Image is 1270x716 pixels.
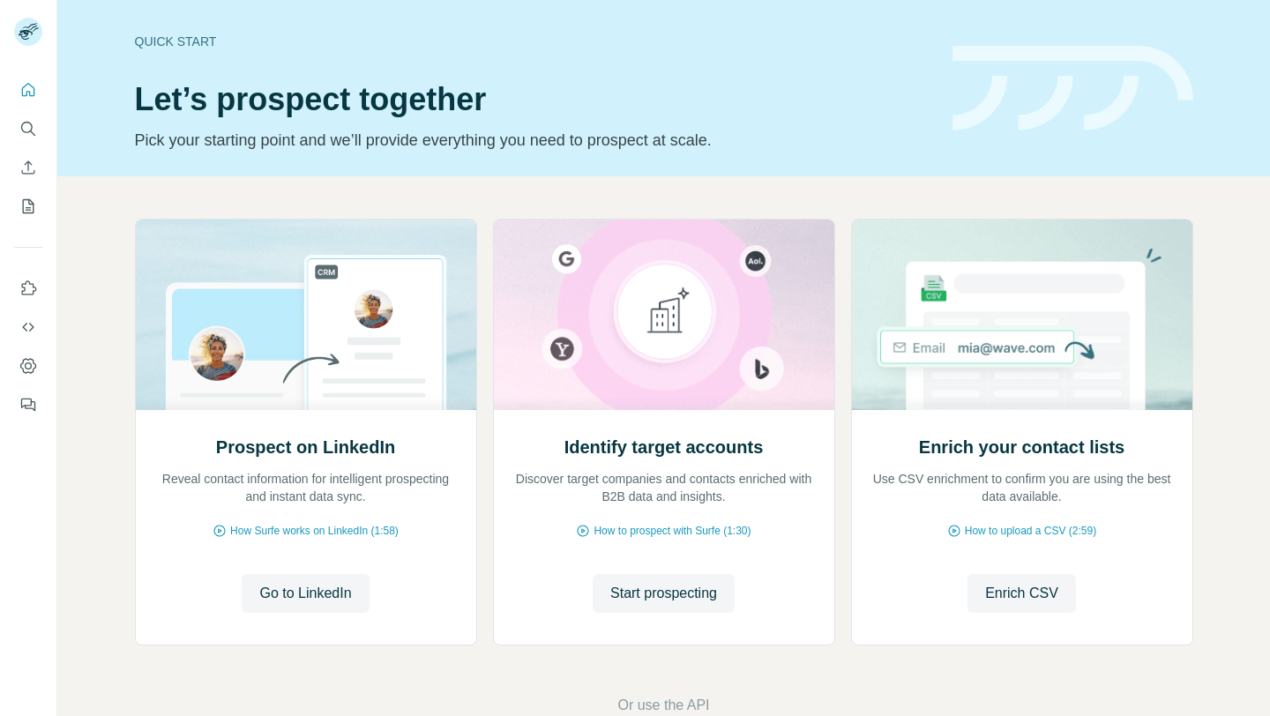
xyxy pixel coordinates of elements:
button: Or use the API [617,695,709,716]
img: banner [952,46,1193,131]
button: Enrich CSV [967,574,1076,613]
p: Reveal contact information for intelligent prospecting and instant data sync. [153,470,459,505]
button: Go to LinkedIn [242,574,369,613]
button: Enrich CSV [14,152,42,183]
div: Quick start [135,33,931,50]
p: Use CSV enrichment to confirm you are using the best data available. [870,470,1175,505]
span: How to upload a CSV (2:59) [965,523,1096,539]
span: Start prospecting [610,583,717,604]
img: Enrich your contact lists [851,220,1193,410]
img: Prospect on LinkedIn [135,220,477,410]
button: Use Surfe on LinkedIn [14,272,42,304]
button: Search [14,113,42,145]
h1: Let’s prospect together [135,82,931,117]
button: Feedback [14,389,42,421]
h2: Identify target accounts [564,435,764,459]
span: How Surfe works on LinkedIn (1:58) [230,523,399,539]
img: Identify target accounts [493,220,835,410]
button: Use Surfe API [14,311,42,343]
h2: Enrich your contact lists [919,435,1124,459]
button: Start prospecting [593,574,735,613]
button: Quick start [14,74,42,106]
h2: Prospect on LinkedIn [216,435,395,459]
button: Dashboard [14,350,42,382]
p: Discover target companies and contacts enriched with B2B data and insights. [512,470,817,505]
button: My lists [14,190,42,222]
p: Pick your starting point and we’ll provide everything you need to prospect at scale. [135,128,931,153]
span: How to prospect with Surfe (1:30) [594,523,751,539]
span: Enrich CSV [985,583,1058,604]
span: Go to LinkedIn [259,583,351,604]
